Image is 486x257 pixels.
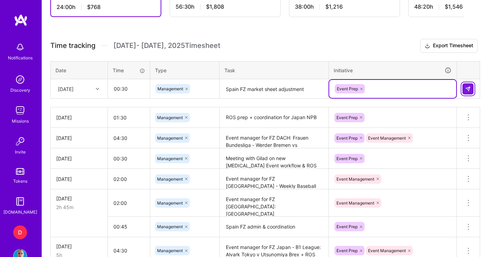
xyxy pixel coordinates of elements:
div: 56:30 h [176,3,275,10]
div: Notifications [8,54,33,61]
span: Management [157,135,183,141]
span: Event Management [368,248,406,253]
div: [DATE] [56,243,102,250]
i: icon Chevron [96,87,99,91]
span: Event Prep [336,115,358,120]
div: [DATE] [58,85,74,92]
span: Management [157,224,183,229]
span: Event Prep [337,86,358,91]
span: Event Prep [336,135,358,141]
th: Task [220,61,329,79]
span: $768 [87,3,101,11]
div: [DOMAIN_NAME] [3,208,37,216]
img: logo [14,14,28,26]
th: Type [150,61,220,79]
div: [DATE] [56,134,102,142]
span: Management [157,200,183,206]
span: Management [157,86,183,91]
span: Time tracking [50,41,95,50]
span: $1,216 [325,3,343,10]
span: Event Prep [336,248,358,253]
img: bell [13,40,27,54]
div: Tokens [13,177,27,185]
span: Management [157,248,183,253]
img: guide book [13,194,27,208]
img: teamwork [13,103,27,117]
div: 24:00 h [57,3,155,11]
span: Event Prep [336,224,358,229]
img: Invite [13,134,27,148]
input: HH:MM [108,80,150,98]
textarea: ROS prep + coordination for Japan NPB [220,108,328,127]
span: Management [157,115,183,120]
span: Management [157,156,183,161]
div: 2h 45m [56,204,102,211]
div: Missions [12,117,29,125]
textarea: Spain FZ admin & coordination [220,217,328,237]
textarea: Event manager for FZ [GEOGRAPHIC_DATA]: [GEOGRAPHIC_DATA] [220,190,328,216]
span: [DATE] - [DATE] , 2025 Timesheet [113,41,220,50]
textarea: Meeting with Gilad on new [MEDICAL_DATA] Event workflow & ROS [220,149,328,168]
div: [DATE] [56,175,102,183]
span: Management [157,176,183,182]
input: HH:MM [108,194,150,212]
a: D [11,225,29,239]
textarea: Event manager for FZ DACH: Frauen Bundesliga - Werder Bremen vs Hamburger + ROS prep [220,128,328,148]
input: HH:MM [108,170,150,188]
div: null [462,83,474,94]
span: Event Management [336,176,374,182]
button: Export Timesheet [420,39,478,53]
div: [DATE] [56,155,102,162]
th: Date [51,61,108,79]
span: Event Prep [336,156,358,161]
span: Event Management [368,135,406,141]
span: $1,546 [445,3,463,10]
img: Submit [465,86,471,92]
input: HH:MM [108,217,150,236]
input: HH:MM [108,108,150,127]
div: Invite [15,148,26,156]
input: HH:MM [108,149,150,168]
span: Event Management [336,200,374,206]
i: icon Download [425,42,430,50]
div: Discovery [10,86,30,94]
div: [DATE] [56,114,102,121]
div: [DATE] [56,195,102,202]
span: $1,808 [206,3,224,10]
input: HH:MM [108,129,150,147]
textarea: Event manager for FZ [GEOGRAPHIC_DATA] - Weekly Baseball Guide [220,169,328,189]
div: 38:00 h [295,3,394,10]
div: Time [113,67,145,74]
img: discovery [13,73,27,86]
textarea: Spain FZ market sheet adjustment [220,80,328,98]
img: tokens [16,168,24,175]
div: D [13,225,27,239]
div: Initiative [334,66,452,74]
